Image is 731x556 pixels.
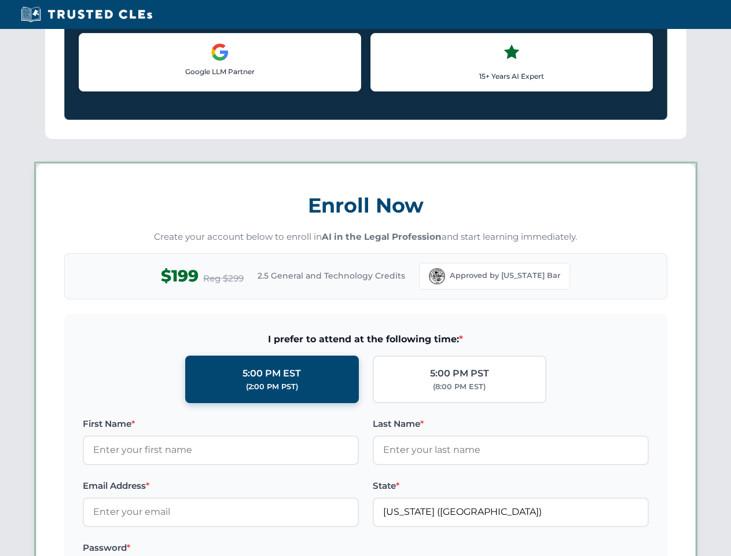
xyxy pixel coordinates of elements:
div: (8:00 PM EST) [433,381,486,393]
label: Email Address [83,479,359,493]
h3: Enroll Now [64,187,667,224]
input: Enter your last name [373,436,649,464]
label: Last Name [373,417,649,431]
strong: AI in the Legal Profession [322,231,442,242]
span: 2.5 General and Technology Credits [258,269,405,282]
p: Create your account below to enroll in and start learning immediately. [64,231,667,244]
span: Approved by [US_STATE] Bar [450,270,560,281]
span: $199 [161,263,199,289]
p: 15+ Years AI Expert [380,71,643,82]
label: Password [83,541,359,555]
input: Florida (FL) [373,498,649,526]
img: Google [211,43,229,61]
input: Enter your email [83,498,359,526]
p: Google LLM Partner [89,66,351,77]
span: I prefer to attend at the following time: [83,332,649,347]
label: State [373,479,649,493]
div: 5:00 PM PST [430,366,489,381]
span: Reg $299 [203,272,244,286]
input: Enter your first name [83,436,359,464]
div: (2:00 PM PST) [246,381,298,393]
img: Trusted CLEs [17,6,156,23]
div: 5:00 PM EST [243,366,301,381]
label: First Name [83,417,359,431]
img: Florida Bar [429,268,445,284]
